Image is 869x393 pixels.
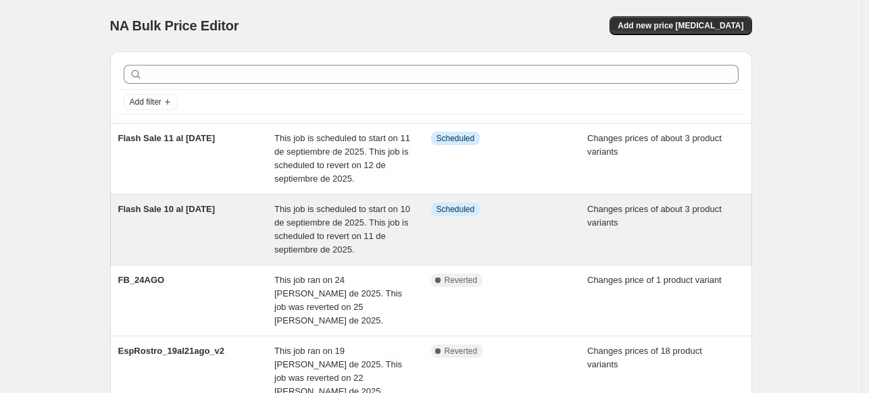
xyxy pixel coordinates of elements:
button: Add filter [124,94,178,110]
span: NA Bulk Price Editor [110,18,239,33]
span: Changes prices of about 3 product variants [587,133,722,157]
span: Changes price of 1 product variant [587,275,722,285]
span: Changes prices of about 3 product variants [587,204,722,228]
button: Add new price [MEDICAL_DATA] [610,16,751,35]
span: Flash Sale 11 al [DATE] [118,133,216,143]
span: Reverted [445,275,478,286]
span: Flash Sale 10 al [DATE] [118,204,216,214]
span: This job ran on 24 [PERSON_NAME] de 2025. This job was reverted on 25 [PERSON_NAME] de 2025. [274,275,402,325]
span: Scheduled [437,204,475,215]
span: FB_24AGO [118,275,165,285]
span: Add new price [MEDICAL_DATA] [618,20,743,31]
span: Reverted [445,346,478,357]
span: EspRostro_19al21ago_v2 [118,346,225,356]
span: Add filter [130,97,162,107]
span: Changes prices of 18 product variants [587,346,702,369]
span: This job is scheduled to start on 11 de septiembre de 2025. This job is scheduled to revert on 12... [274,133,410,184]
span: This job is scheduled to start on 10 de septiembre de 2025. This job is scheduled to revert on 11... [274,204,410,255]
span: Scheduled [437,133,475,144]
